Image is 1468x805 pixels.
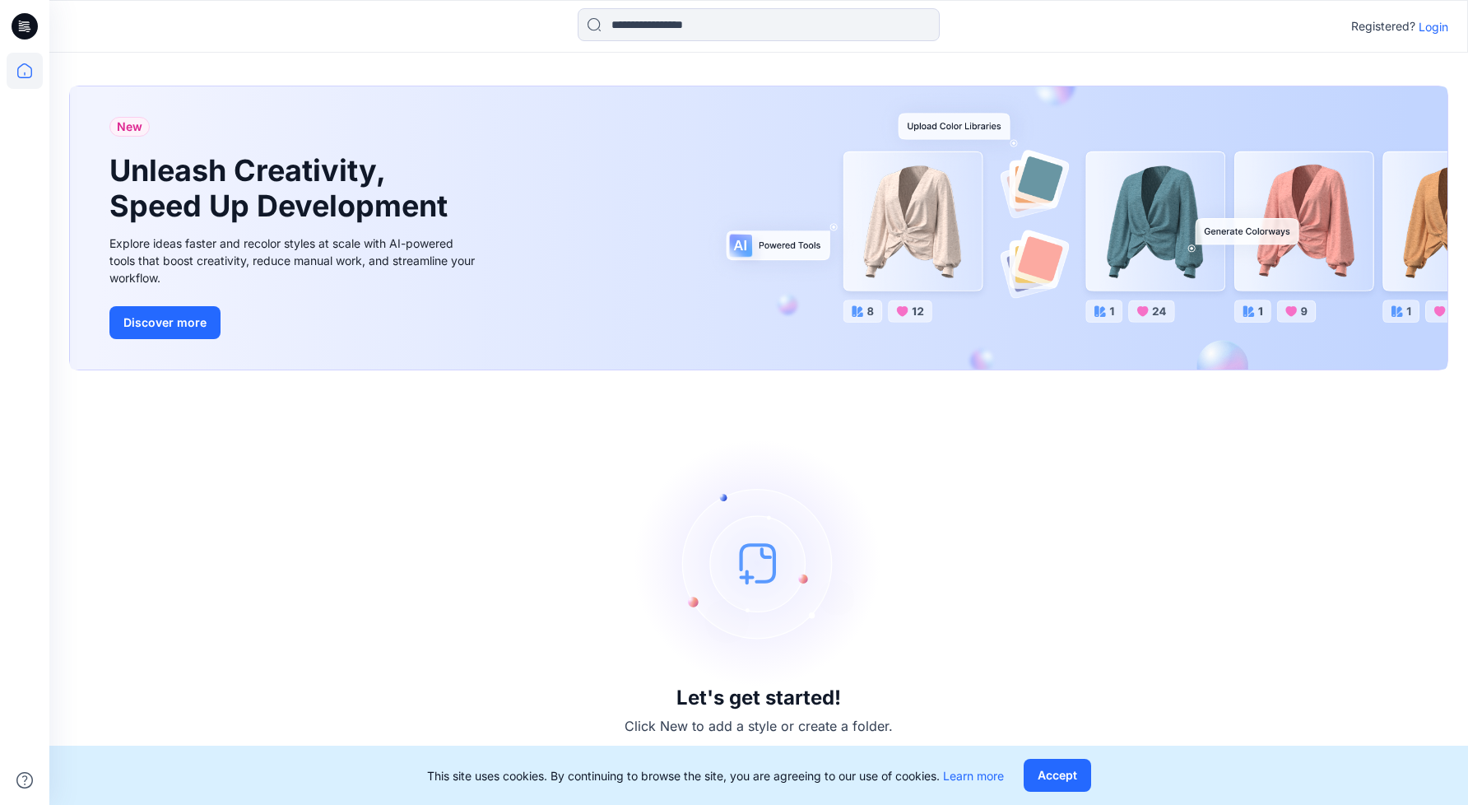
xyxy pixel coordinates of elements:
span: New [117,117,142,137]
p: This site uses cookies. By continuing to browse the site, you are agreeing to our use of cookies. [427,767,1004,784]
button: Accept [1024,759,1091,792]
div: Explore ideas faster and recolor styles at scale with AI-powered tools that boost creativity, red... [109,235,480,286]
a: Learn more [943,769,1004,783]
button: Discover more [109,306,221,339]
h3: Let's get started! [676,686,841,710]
img: empty-state-image.svg [635,440,882,686]
p: Login [1419,18,1448,35]
h1: Unleash Creativity, Speed Up Development [109,153,455,224]
p: Click New to add a style or create a folder. [625,716,893,736]
a: Discover more [109,306,480,339]
p: Registered? [1351,16,1415,36]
